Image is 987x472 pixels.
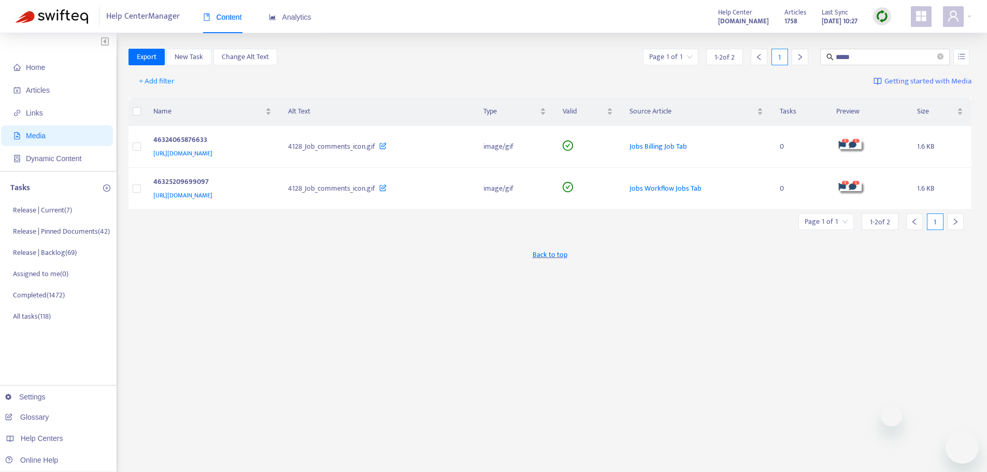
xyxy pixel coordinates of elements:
[946,431,979,464] iframe: Button to launch messaging window
[13,155,21,162] span: container
[718,15,769,27] a: [DOMAIN_NAME]
[884,76,971,88] span: Getting started with Media
[917,183,963,194] div: 1.6 KB
[153,106,264,117] span: Name
[784,7,806,18] span: Articles
[13,226,110,237] p: Release | Pinned Documents ( 42 )
[826,53,834,61] span: search
[947,10,960,22] span: user
[26,63,45,71] span: Home
[836,138,867,155] img: media-preview
[153,190,212,201] span: [URL][DOMAIN_NAME]
[563,106,605,117] span: Valid
[10,182,30,194] p: Tasks
[103,184,110,192] span: plus-circle
[139,75,175,88] span: + Add filter
[822,16,857,27] strong: [DATE] 10:27
[153,176,268,190] div: 46325209699097
[153,134,268,148] div: 46324065876633
[13,268,68,279] p: Assigned to me ( 0 )
[288,182,375,194] span: 4128_Job_comments_icon.gif
[26,132,46,140] span: Media
[630,106,755,117] span: Source Article
[874,73,971,90] a: Getting started with Media
[937,52,943,62] span: close-circle
[13,247,77,258] p: Release | Backlog ( 69 )
[269,13,311,21] span: Analytics
[13,290,65,301] p: Completed ( 1472 )
[153,148,212,159] span: [URL][DOMAIN_NAME]
[13,87,21,94] span: account-book
[828,97,909,126] th: Preview
[917,106,955,117] span: Size
[836,180,867,197] img: media-preview
[718,7,752,18] span: Help Center
[26,154,81,163] span: Dynamic Content
[911,218,918,225] span: left
[280,97,475,126] th: Alt Text
[5,393,46,401] a: Settings
[222,51,269,63] span: Change Alt Text
[915,10,927,22] span: appstore
[822,7,848,18] span: Last Sync
[5,456,58,464] a: Online Help
[952,218,959,225] span: right
[145,97,280,126] th: Name
[784,16,797,27] strong: 1758
[927,213,943,230] div: 1
[269,13,276,21] span: area-chart
[166,49,211,65] button: New Task
[213,49,277,65] button: Change Alt Text
[5,413,49,421] a: Glossary
[13,205,72,216] p: Release | Current ( 7 )
[533,249,567,260] span: Back to top
[475,97,554,126] th: Type
[771,97,828,126] th: Tasks
[909,97,971,126] th: Size
[203,13,210,21] span: book
[780,183,820,194] div: 0
[714,52,735,63] span: 1 - 2 of 2
[881,406,902,426] iframe: Close message
[958,53,965,60] span: unordered-list
[13,132,21,139] span: file-image
[953,49,969,65] button: unordered-list
[16,9,88,24] img: Swifteq
[106,7,180,26] span: Help Center Manager
[630,140,687,152] span: Jobs Billing Job Tab
[128,49,165,65] button: Export
[175,51,203,63] span: New Task
[870,217,890,227] span: 1 - 2 of 2
[13,109,21,117] span: link
[26,86,50,94] span: Articles
[13,311,51,322] p: All tasks ( 118 )
[796,53,804,61] span: right
[917,141,963,152] div: 1.6 KB
[755,53,763,61] span: left
[563,140,573,151] span: check-circle
[554,97,621,126] th: Valid
[131,73,182,90] button: + Add filter
[630,182,702,194] span: Jobs Workflow Jobs Tab
[13,64,21,71] span: home
[874,77,882,85] img: image-link
[475,126,554,168] td: image/gif
[718,16,769,27] strong: [DOMAIN_NAME]
[288,140,375,152] span: 4128_Job_comments_icon.gif
[203,13,242,21] span: Content
[21,434,63,442] span: Help Centers
[563,182,573,192] span: check-circle
[771,49,788,65] div: 1
[26,109,43,117] span: Links
[780,141,820,152] div: 0
[621,97,772,126] th: Source Article
[483,106,538,117] span: Type
[876,10,889,23] img: sync.dc5367851b00ba804db3.png
[937,53,943,60] span: close-circle
[475,168,554,210] td: image/gif
[137,51,156,63] span: Export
